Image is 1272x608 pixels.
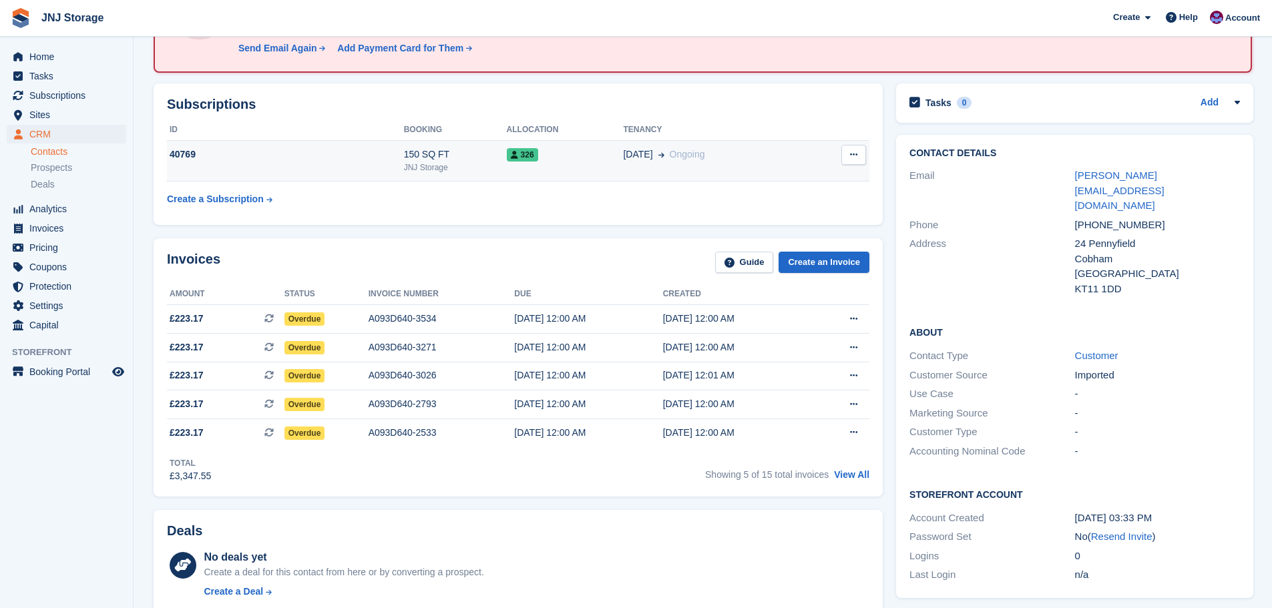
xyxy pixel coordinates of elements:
[1075,424,1240,440] div: -
[7,105,126,124] a: menu
[29,219,110,238] span: Invoices
[1113,11,1140,24] span: Create
[29,200,110,218] span: Analytics
[284,398,325,411] span: Overdue
[909,386,1074,402] div: Use Case
[663,368,811,382] div: [DATE] 12:01 AM
[29,105,110,124] span: Sites
[705,469,829,480] span: Showing 5 of 15 total invoices
[404,162,507,174] div: JNJ Storage
[369,426,515,440] div: A093D640-2533
[1075,236,1240,252] div: 24 Pennyfield
[909,424,1074,440] div: Customer Type
[670,149,705,160] span: Ongoing
[29,258,110,276] span: Coupons
[514,312,662,326] div: [DATE] 12:00 AM
[909,529,1074,545] div: Password Set
[29,296,110,315] span: Settings
[663,426,811,440] div: [DATE] 12:00 AM
[1075,444,1240,459] div: -
[284,369,325,382] span: Overdue
[369,284,515,305] th: Invoice number
[369,312,515,326] div: A093D640-3534
[909,325,1240,338] h2: About
[909,368,1074,383] div: Customer Source
[170,469,211,483] div: £3,347.55
[167,523,202,539] h2: Deals
[29,86,110,105] span: Subscriptions
[623,147,652,162] span: [DATE]
[507,119,624,141] th: Allocation
[167,187,272,212] a: Create a Subscription
[909,168,1074,214] div: Email
[1075,386,1240,402] div: -
[170,457,211,469] div: Total
[29,238,110,257] span: Pricing
[957,97,972,109] div: 0
[170,397,204,411] span: £223.17
[167,284,284,305] th: Amount
[909,348,1074,364] div: Contact Type
[284,312,325,326] span: Overdue
[170,426,204,440] span: £223.17
[514,397,662,411] div: [DATE] 12:00 AM
[1179,11,1198,24] span: Help
[7,86,126,105] a: menu
[7,125,126,143] a: menu
[7,258,126,276] a: menu
[404,147,507,162] div: 150 SQ FT
[170,312,204,326] span: £223.17
[284,284,369,305] th: Status
[29,125,110,143] span: CRM
[170,340,204,354] span: £223.17
[834,469,869,480] a: View All
[779,252,869,274] a: Create an Invoice
[1088,531,1156,542] span: ( )
[167,252,220,274] h2: Invoices
[29,316,110,334] span: Capital
[1075,218,1240,233] div: [PHONE_NUMBER]
[909,444,1074,459] div: Accounting Nominal Code
[204,585,263,599] div: Create a Deal
[31,178,126,192] a: Deals
[284,426,325,440] span: Overdue
[1075,282,1240,297] div: KT11 1DD
[909,218,1074,233] div: Phone
[514,284,662,305] th: Due
[7,238,126,257] a: menu
[31,162,72,174] span: Prospects
[31,161,126,175] a: Prospects
[7,47,126,66] a: menu
[7,277,126,296] a: menu
[7,296,126,315] a: menu
[204,549,483,565] div: No deals yet
[1075,266,1240,282] div: [GEOGRAPHIC_DATA]
[7,67,126,85] a: menu
[332,41,473,55] a: Add Payment Card for Them
[1075,406,1240,421] div: -
[715,252,774,274] a: Guide
[507,148,538,162] span: 326
[12,346,133,359] span: Storefront
[170,368,204,382] span: £223.17
[909,406,1074,421] div: Marketing Source
[663,397,811,411] div: [DATE] 12:00 AM
[31,145,126,158] a: Contacts
[514,340,662,354] div: [DATE] 12:00 AM
[514,368,662,382] div: [DATE] 12:00 AM
[909,148,1240,159] h2: Contact Details
[1075,511,1240,526] div: [DATE] 03:33 PM
[31,178,55,191] span: Deals
[1075,567,1240,583] div: n/a
[1201,95,1219,111] a: Add
[7,362,126,381] a: menu
[1075,368,1240,383] div: Imported
[29,277,110,296] span: Protection
[29,47,110,66] span: Home
[29,67,110,85] span: Tasks
[909,236,1074,296] div: Address
[663,312,811,326] div: [DATE] 12:00 AM
[1225,11,1260,25] span: Account
[369,340,515,354] div: A093D640-3271
[167,119,404,141] th: ID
